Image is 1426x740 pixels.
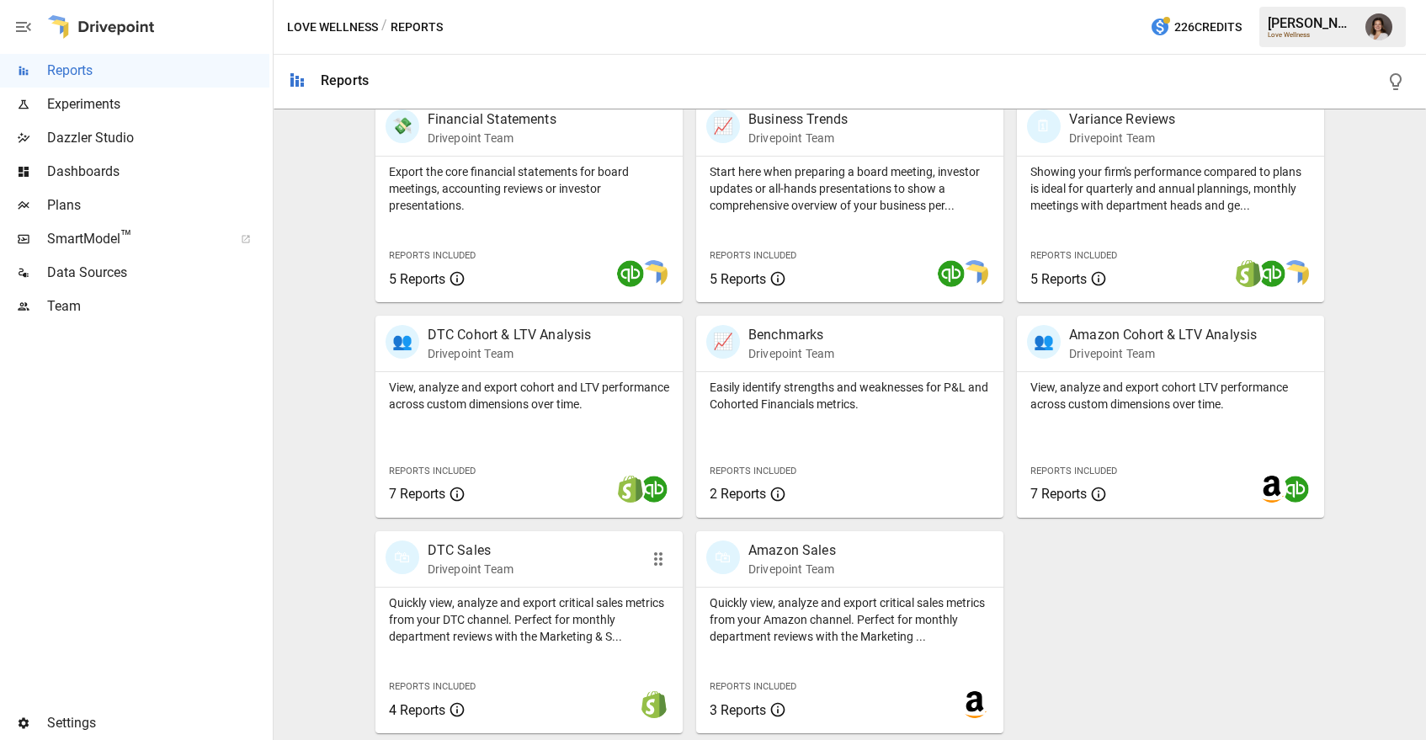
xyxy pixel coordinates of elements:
[710,702,766,718] span: 3 Reports
[1282,260,1309,287] img: smart model
[1069,325,1257,345] p: Amazon Cohort & LTV Analysis
[1030,466,1117,476] span: Reports Included
[1258,260,1285,287] img: quickbooks
[389,250,476,261] span: Reports Included
[748,540,836,561] p: Amazon Sales
[748,130,848,146] p: Drivepoint Team
[710,250,796,261] span: Reports Included
[389,271,445,287] span: 5 Reports
[386,325,419,359] div: 👥
[47,229,222,249] span: SmartModel
[389,163,669,214] p: Export the core financial statements for board meetings, accounting reviews or investor presentat...
[1268,15,1355,31] div: [PERSON_NAME]
[389,594,669,645] p: Quickly view, analyze and export critical sales metrics from your DTC channel. Perfect for monthl...
[1030,271,1087,287] span: 5 Reports
[389,486,445,502] span: 7 Reports
[710,681,796,692] span: Reports Included
[748,325,834,345] p: Benchmarks
[428,109,556,130] p: Financial Statements
[386,109,419,143] div: 💸
[617,476,644,503] img: shopify
[1030,163,1311,214] p: Showing your firm's performance compared to plans is ideal for quarterly and annual plannings, mo...
[706,109,740,143] div: 📈
[47,61,269,81] span: Reports
[641,476,668,503] img: quickbooks
[47,128,269,148] span: Dazzler Studio
[287,17,378,38] button: Love Wellness
[386,540,419,574] div: 🛍
[1030,379,1311,413] p: View, analyze and export cohort LTV performance across custom dimensions over time.
[389,466,476,476] span: Reports Included
[710,594,990,645] p: Quickly view, analyze and export critical sales metrics from your Amazon channel. Perfect for mon...
[961,691,988,718] img: amazon
[1069,130,1175,146] p: Drivepoint Team
[1258,476,1285,503] img: amazon
[938,260,965,287] img: quickbooks
[47,162,269,182] span: Dashboards
[710,466,796,476] span: Reports Included
[1030,486,1087,502] span: 7 Reports
[47,94,269,114] span: Experiments
[748,345,834,362] p: Drivepoint Team
[389,681,476,692] span: Reports Included
[961,260,988,287] img: smart model
[47,296,269,317] span: Team
[428,540,513,561] p: DTC Sales
[321,72,369,88] div: Reports
[710,271,766,287] span: 5 Reports
[748,561,836,578] p: Drivepoint Team
[710,379,990,413] p: Easily identify strengths and weaknesses for P&L and Cohorted Financials metrics.
[710,486,766,502] span: 2 Reports
[381,17,387,38] div: /
[1355,3,1402,51] button: Franziska Ibscher
[389,379,669,413] p: View, analyze and export cohort and LTV performance across custom dimensions over time.
[428,345,592,362] p: Drivepoint Team
[1069,345,1257,362] p: Drivepoint Team
[1268,31,1355,39] div: Love Wellness
[47,263,269,283] span: Data Sources
[1143,12,1248,43] button: 226Credits
[428,130,556,146] p: Drivepoint Team
[641,260,668,287] img: smart model
[1030,250,1117,261] span: Reports Included
[1365,13,1392,40] img: Franziska Ibscher
[641,691,668,718] img: shopify
[389,702,445,718] span: 4 Reports
[1235,260,1262,287] img: shopify
[706,325,740,359] div: 📈
[428,325,592,345] p: DTC Cohort & LTV Analysis
[1069,109,1175,130] p: Variance Reviews
[617,260,644,287] img: quickbooks
[710,163,990,214] p: Start here when preparing a board meeting, investor updates or all-hands presentations to show a ...
[47,713,269,733] span: Settings
[1027,325,1061,359] div: 👥
[428,561,513,578] p: Drivepoint Team
[120,226,132,248] span: ™
[47,195,269,216] span: Plans
[1174,17,1242,38] span: 226 Credits
[706,540,740,574] div: 🛍
[1282,476,1309,503] img: quickbooks
[748,109,848,130] p: Business Trends
[1027,109,1061,143] div: 🗓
